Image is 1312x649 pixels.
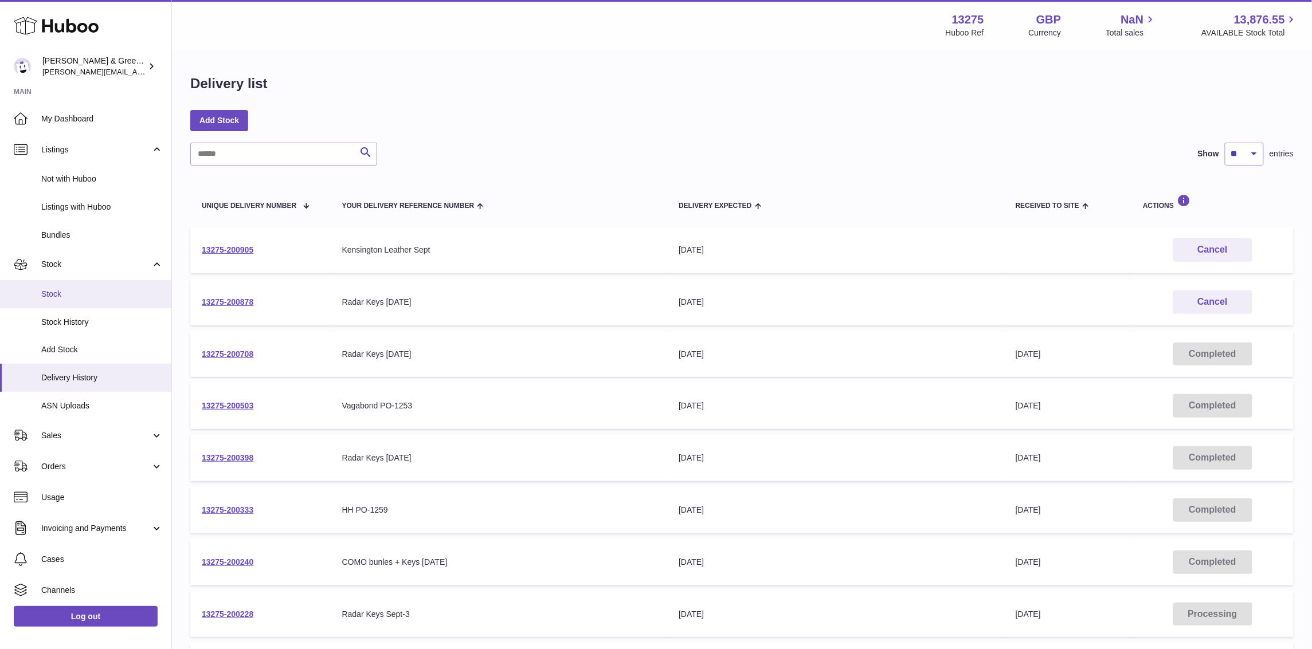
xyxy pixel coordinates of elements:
[1016,349,1041,359] span: [DATE]
[41,372,163,383] span: Delivery History
[1016,557,1041,567] span: [DATE]
[679,245,993,255] div: [DATE]
[41,492,163,503] span: Usage
[42,67,230,76] span: [PERSON_NAME][EMAIL_ADDRESS][DOMAIN_NAME]
[1016,202,1079,210] span: Received to Site
[202,245,253,254] a: 13275-200905
[342,297,656,308] div: Radar Keys [DATE]
[679,609,993,620] div: [DATE]
[41,230,163,241] span: Bundles
[1016,401,1041,410] span: [DATE]
[1121,12,1143,27] span: NaN
[342,400,656,411] div: Vagabond PO-1253
[342,557,656,568] div: COMO bunles + Keys [DATE]
[202,202,296,210] span: Unique Delivery Number
[946,27,984,38] div: Huboo Ref
[202,505,253,514] a: 13275-200333
[41,461,151,472] span: Orders
[202,453,253,462] a: 13275-200398
[679,505,993,516] div: [DATE]
[1106,12,1157,38] a: NaN Total sales
[41,317,163,328] span: Stock History
[41,174,163,184] span: Not with Huboo
[1198,148,1219,159] label: Show
[202,297,253,306] a: 13275-200878
[1173,290,1252,314] button: Cancel
[1029,27,1062,38] div: Currency
[342,609,656,620] div: Radar Keys Sept-3
[41,113,163,124] span: My Dashboard
[41,554,163,565] span: Cases
[1016,609,1041,619] span: [DATE]
[41,202,163,213] span: Listings with Huboo
[41,585,163,596] span: Channels
[679,557,993,568] div: [DATE]
[679,297,993,308] div: [DATE]
[14,606,158,627] a: Log out
[1173,238,1252,262] button: Cancel
[342,245,656,255] div: Kensington Leather Sept
[342,453,656,463] div: Radar Keys [DATE]
[1036,12,1061,27] strong: GBP
[41,344,163,355] span: Add Stock
[679,202,751,210] span: Delivery Expected
[342,202,475,210] span: Your Delivery Reference Number
[42,56,146,77] div: [PERSON_NAME] & Green Ltd
[41,144,151,155] span: Listings
[202,349,253,359] a: 13275-200708
[14,58,31,75] img: ellen@bluebadgecompany.co.uk
[41,523,151,534] span: Invoicing and Payments
[1234,12,1285,27] span: 13,876.55
[202,609,253,619] a: 13275-200228
[342,505,656,516] div: HH PO-1259
[190,74,268,93] h1: Delivery list
[190,110,248,131] a: Add Stock
[952,12,984,27] strong: 13275
[342,349,656,360] div: Radar Keys [DATE]
[202,557,253,567] a: 13275-200240
[41,289,163,300] span: Stock
[1201,12,1298,38] a: 13,876.55 AVAILABLE Stock Total
[679,453,993,463] div: [DATE]
[1270,148,1294,159] span: entries
[1016,453,1041,462] span: [DATE]
[202,401,253,410] a: 13275-200503
[1106,27,1157,38] span: Total sales
[1201,27,1298,38] span: AVAILABLE Stock Total
[41,259,151,270] span: Stock
[679,349,993,360] div: [DATE]
[41,430,151,441] span: Sales
[1016,505,1041,514] span: [DATE]
[41,400,163,411] span: ASN Uploads
[679,400,993,411] div: [DATE]
[1143,194,1282,210] div: Actions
